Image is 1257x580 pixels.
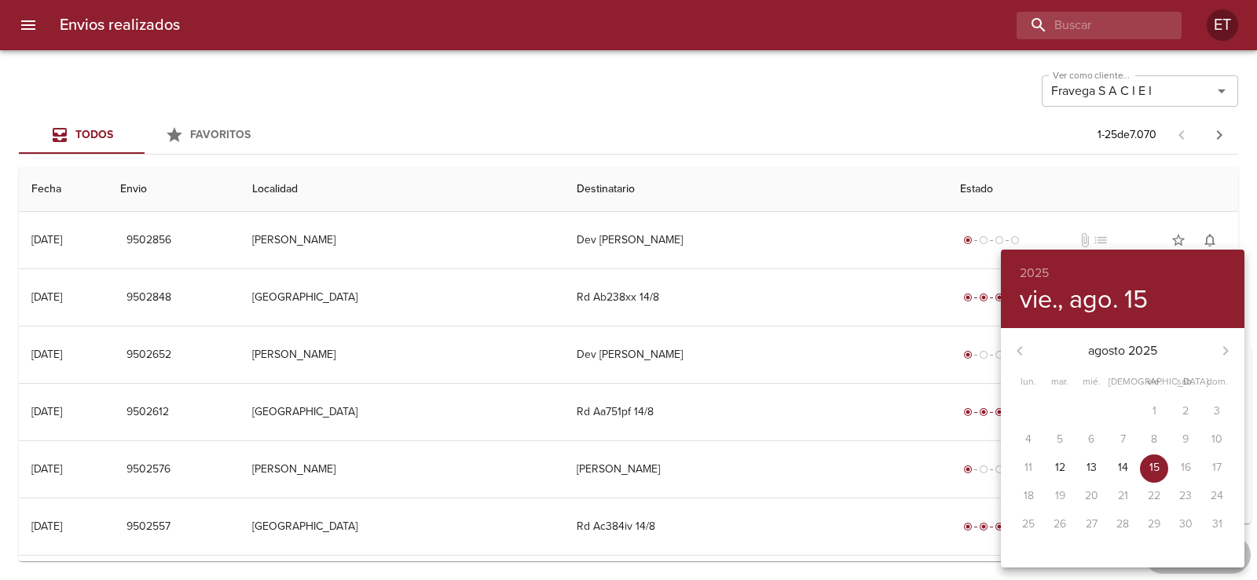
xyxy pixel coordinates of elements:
[1020,262,1049,284] button: 2025
[1203,374,1231,390] span: dom.
[1109,374,1137,390] span: [DEMOGRAPHIC_DATA].
[1046,454,1074,483] button: 12
[1087,460,1097,476] p: 13
[1055,460,1065,476] p: 12
[1020,284,1148,316] button: vie., ago. 15
[1039,341,1207,360] p: agosto 2025
[1014,374,1043,390] span: lun.
[1149,460,1160,476] p: 15
[1077,454,1105,483] button: 13
[1118,460,1128,476] p: 14
[1109,454,1137,483] button: 14
[1140,374,1168,390] span: vie.
[1077,374,1105,390] span: mié.
[1046,374,1074,390] span: mar.
[1140,454,1168,483] button: 15
[1171,374,1200,390] span: sáb.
